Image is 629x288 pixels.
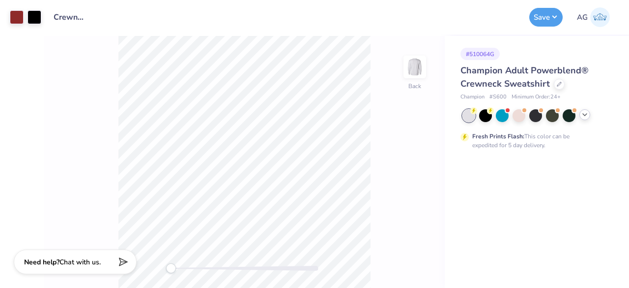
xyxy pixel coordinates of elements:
[489,93,507,101] span: # S600
[512,93,561,101] span: Minimum Order: 24 +
[405,57,425,77] img: Back
[166,263,176,273] div: Accessibility label
[472,132,593,150] div: This color can be expedited for 5 day delivery.
[46,7,94,27] input: Untitled Design
[577,12,588,23] span: AG
[590,7,610,27] img: Akshika Gurao
[460,64,589,90] span: Champion Adult Powerblend® Crewneck Sweatshirt
[472,132,524,140] strong: Fresh Prints Flash:
[59,257,101,267] span: Chat with us.
[460,93,485,101] span: Champion
[529,8,563,27] button: Save
[572,7,614,27] a: AG
[460,48,500,60] div: # 510064G
[24,257,59,267] strong: Need help?
[408,82,421,91] div: Back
